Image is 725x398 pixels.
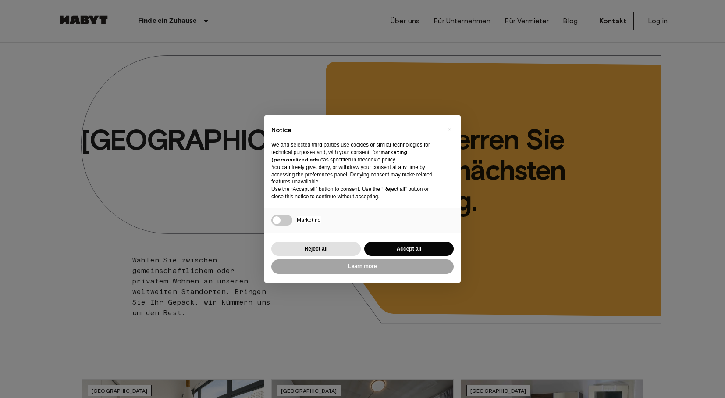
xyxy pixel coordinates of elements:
h2: Notice [271,126,440,135]
span: × [448,124,451,135]
button: Accept all [364,242,454,256]
strong: “marketing (personalized ads)” [271,149,407,163]
a: cookie policy [365,157,395,163]
button: Close this notice [442,122,456,136]
button: Reject all [271,242,361,256]
p: Use the “Accept all” button to consent. Use the “Reject all” button or close this notice to conti... [271,186,440,201]
p: You can freely give, deny, or withdraw your consent at any time by accessing the preferences pane... [271,164,440,186]
span: Marketing [297,216,321,223]
p: We and selected third parties use cookies or similar technologies for technical purposes and, wit... [271,141,440,163]
button: Learn more [271,259,454,274]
